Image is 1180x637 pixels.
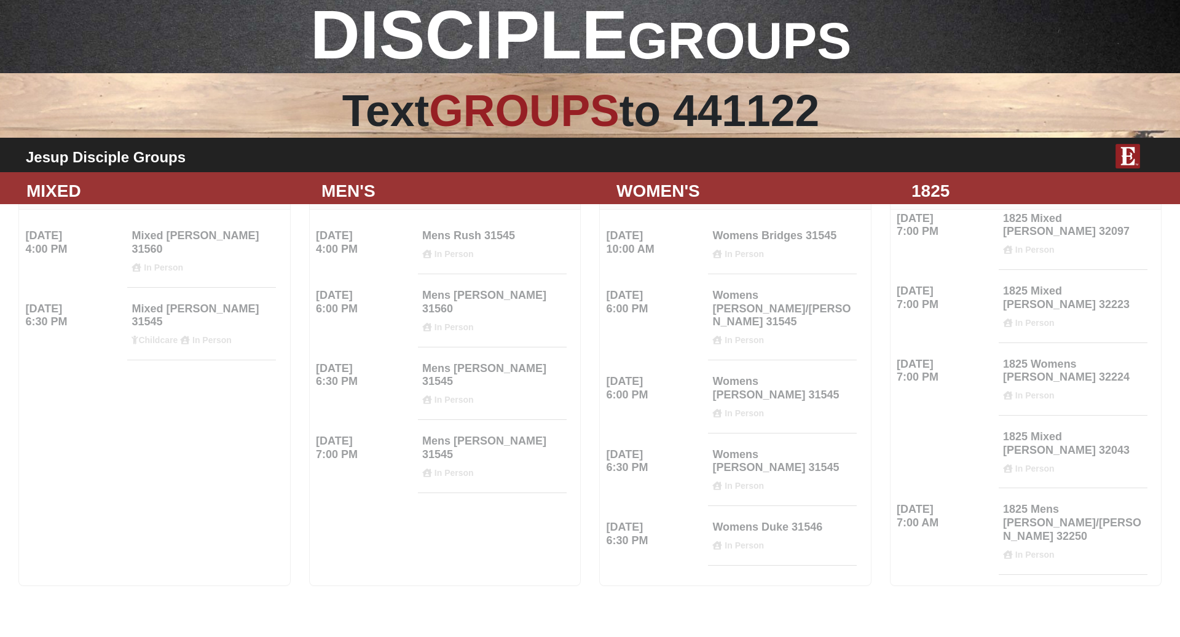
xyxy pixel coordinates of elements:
strong: In Person [1015,318,1055,328]
strong: In Person [1015,550,1055,560]
strong: In Person [1015,464,1055,473]
strong: In Person [435,468,474,478]
strong: In Person [192,335,232,345]
div: MIXED [17,178,312,204]
img: E-icon-fireweed-White-TM.png [1115,144,1140,168]
h4: [DATE] 7:00 PM [316,435,414,461]
h4: Womens [PERSON_NAME]/[PERSON_NAME] 31545 [712,289,852,346]
h4: Mixed [PERSON_NAME] 31545 [132,303,272,346]
h4: Mens [PERSON_NAME] 31560 [422,289,562,332]
h4: 1825 Womens [PERSON_NAME] 32224 [1003,358,1143,401]
strong: In Person [725,481,764,491]
strong: In Person [435,395,474,405]
strong: In Person [725,540,764,550]
strong: In Person [1015,390,1055,400]
div: WOMEN'S [607,178,902,204]
h4: 1825 Mens [PERSON_NAME]/[PERSON_NAME] 32250 [1003,503,1143,560]
h4: 1825 Mixed [PERSON_NAME] 32043 [1003,430,1143,473]
h4: Womens Duke 31546 [712,521,852,551]
b: Jesup Disciple Groups [26,149,186,165]
h4: [DATE] 6:30 PM [607,448,704,475]
div: MEN'S [312,178,607,204]
h4: [DATE] 6:30 PM [26,303,124,329]
strong: In Person [725,335,764,345]
h4: [DATE] 6:30 PM [607,521,704,547]
h4: [DATE] 6:30 PM [316,362,414,389]
h4: [DATE] 7:00 PM [897,358,994,384]
h4: Womens [PERSON_NAME] 31545 [712,375,852,418]
strong: In Person [725,408,764,418]
span: GROUPS [627,12,851,69]
h4: [DATE] 7:00 AM [897,503,994,529]
h4: Womens [PERSON_NAME] 31545 [712,448,852,491]
strong: In Person [435,322,474,332]
h4: Mens [PERSON_NAME] 31545 [422,435,562,478]
span: GROUPS [429,86,619,135]
h4: [DATE] 6:00 PM [607,375,704,402]
strong: Childcare [138,335,178,345]
h4: Mens [PERSON_NAME] 31545 [422,362,562,405]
